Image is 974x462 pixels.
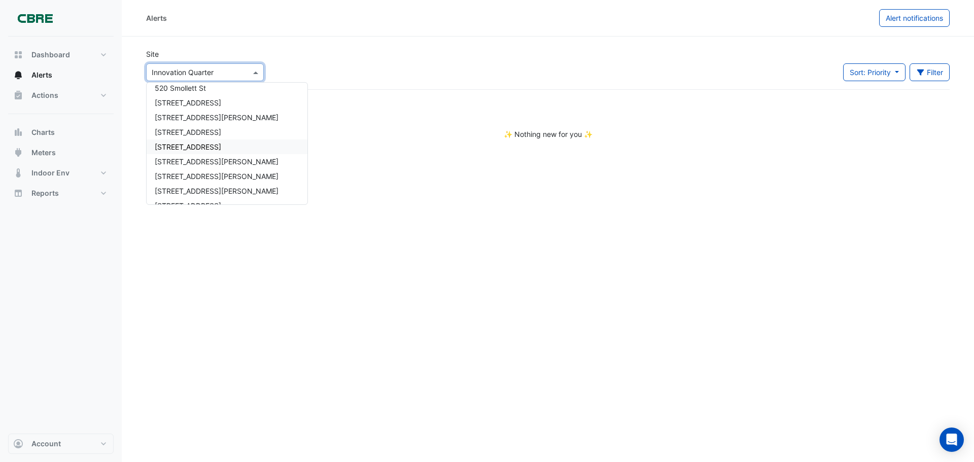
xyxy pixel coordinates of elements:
span: Dashboard [31,50,70,60]
button: Reports [8,183,114,203]
button: Meters [8,143,114,163]
button: Alert notifications [879,9,950,27]
button: Filter [910,63,950,81]
span: [STREET_ADDRESS] [155,128,221,136]
span: [STREET_ADDRESS][PERSON_NAME] [155,172,279,181]
app-icon: Reports [13,188,23,198]
label: Site [146,49,159,59]
button: Account [8,434,114,454]
span: [STREET_ADDRESS] [155,98,221,107]
app-icon: Charts [13,127,23,137]
button: Indoor Env [8,163,114,183]
div: ✨ Nothing new for you ✨ [146,129,950,139]
span: Meters [31,148,56,158]
app-icon: Dashboard [13,50,23,60]
app-icon: Meters [13,148,23,158]
span: Reports [31,188,59,198]
span: [STREET_ADDRESS] [155,143,221,151]
button: Sort: Priority [843,63,906,81]
div: Alerts [146,13,167,23]
div: Open Intercom Messenger [940,428,964,452]
span: Account [31,439,61,449]
span: Actions [31,90,58,100]
span: Sort: Priority [850,68,891,77]
button: Charts [8,122,114,143]
span: [STREET_ADDRESS][PERSON_NAME] [155,157,279,166]
span: Indoor Env [31,168,69,178]
span: [STREET_ADDRESS][PERSON_NAME] [155,113,279,122]
span: [STREET_ADDRESS] [155,201,221,210]
button: Actions [8,85,114,105]
span: Alerts [31,70,52,80]
app-icon: Alerts [13,70,23,80]
button: Alerts [8,65,114,85]
span: [STREET_ADDRESS][PERSON_NAME] [155,187,279,195]
app-icon: Indoor Env [13,168,23,178]
span: Alert notifications [886,14,943,22]
app-icon: Actions [13,90,23,100]
span: Charts [31,127,55,137]
img: Company Logo [12,8,58,28]
ng-dropdown-panel: Options list [146,82,308,205]
button: Dashboard [8,45,114,65]
span: 520 Smollett St [155,84,206,92]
